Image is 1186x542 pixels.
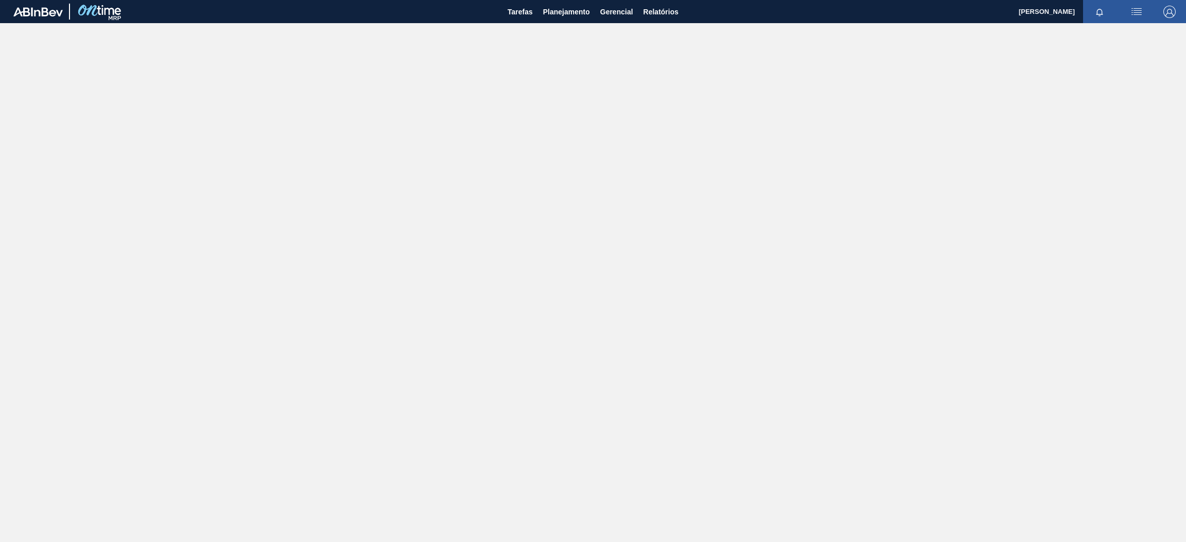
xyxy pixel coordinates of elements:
span: Planejamento [543,6,590,18]
span: Tarefas [508,6,533,18]
img: TNhmsLtSVTkK8tSr43FrP2fwEKptu5GPRR3wAAAABJRU5ErkJggg== [13,7,63,16]
button: Notificações [1083,5,1116,19]
span: Relatórios [643,6,678,18]
img: userActions [1130,6,1143,18]
span: Gerencial [600,6,633,18]
img: Logout [1163,6,1176,18]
